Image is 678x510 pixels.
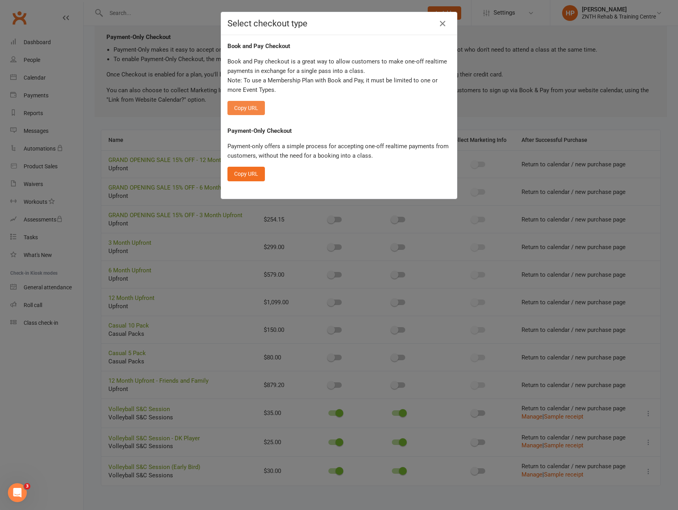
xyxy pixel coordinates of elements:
[227,43,290,50] strong: Book and Pay Checkout
[227,57,451,95] p: Book and Pay checkout is a great way to allow customers to make one-off realtime payments in exch...
[227,19,451,28] h4: Select checkout type
[436,17,449,30] button: Close
[8,483,27,502] iframe: Intercom live chat
[227,127,292,134] strong: Payment-Only Checkout
[227,167,265,181] button: Copy URL
[24,483,30,490] span: 3
[227,141,451,160] p: Payment-only offers a simple process for accepting one-off realtime payments from customers, with...
[227,101,265,115] button: Copy URL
